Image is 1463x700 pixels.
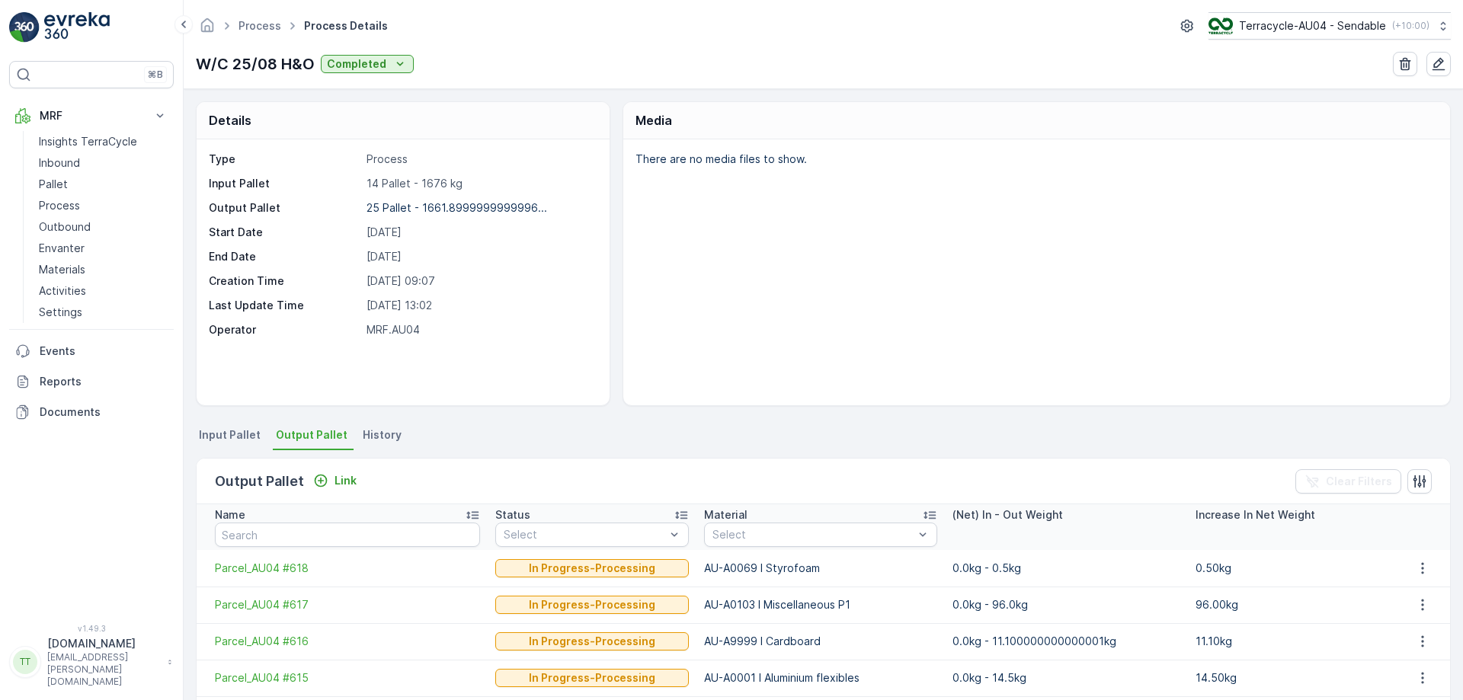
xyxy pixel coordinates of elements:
[33,195,174,216] a: Process
[209,200,360,216] p: Output Pallet
[209,111,251,129] p: Details
[33,280,174,302] a: Activities
[39,262,85,277] p: Materials
[367,273,594,289] p: [DATE] 09:07
[9,624,174,633] span: v 1.49.3
[215,523,480,547] input: Search
[495,669,689,687] button: In Progress-Processing
[33,174,174,195] a: Pallet
[199,23,216,36] a: Homepage
[39,155,80,171] p: Inbound
[1326,474,1392,489] p: Clear Filters
[529,670,655,686] p: In Progress-Processing
[9,101,174,131] button: MRF
[335,473,357,488] p: Link
[276,427,347,443] span: Output Pallet
[495,507,530,523] p: Status
[327,56,386,72] p: Completed
[696,660,946,696] td: AU-A0001 I Aluminium flexibles
[307,471,363,490] button: Link
[33,152,174,174] a: Inbound
[148,69,163,81] p: ⌘B
[1392,20,1429,32] p: ( +10:00 )
[301,18,391,34] span: Process Details
[209,298,360,313] p: Last Update Time
[33,302,174,323] a: Settings
[367,201,547,214] p: 25 Pallet - 1661.8999999999996...
[47,651,160,688] p: [EMAIL_ADDRESS][PERSON_NAME][DOMAIN_NAME]
[696,587,946,623] td: AU-A0103 I Miscellaneous P1
[1188,587,1394,623] td: 96.00kg
[13,650,37,674] div: TT
[952,507,1063,523] p: (Net) In - Out Weight
[9,12,40,43] img: logo
[39,305,82,320] p: Settings
[39,177,68,192] p: Pallet
[495,596,689,614] button: In Progress-Processing
[367,322,594,337] p: MRF.AU04
[215,471,304,492] p: Output Pallet
[945,587,1187,623] td: 0.0kg - 96.0kg
[529,634,655,649] p: In Progress-Processing
[1188,550,1394,587] td: 0.50kg
[635,111,672,129] p: Media
[39,241,85,256] p: Envanter
[696,550,946,587] td: AU-A0069 I Styrofoam
[367,298,594,313] p: [DATE] 13:02
[504,527,665,542] p: Select
[945,550,1187,587] td: 0.0kg - 0.5kg
[209,176,360,191] p: Input Pallet
[9,366,174,397] a: Reports
[495,632,689,650] button: In Progress-Processing
[529,561,655,576] p: In Progress-Processing
[196,53,315,75] p: W/C 25/08 H&O
[39,198,80,213] p: Process
[238,19,281,32] a: Process
[9,397,174,427] a: Documents
[367,152,594,167] p: Process
[712,527,914,542] p: Select
[209,273,360,289] p: Creation Time
[945,623,1187,660] td: 0.0kg - 11.100000000000001kg
[215,507,245,523] p: Name
[209,249,360,264] p: End Date
[215,561,480,576] a: Parcel_AU04 #618
[39,134,137,149] p: Insights TerraCycle
[215,597,480,612] a: Parcel_AU04 #617
[39,283,86,299] p: Activities
[44,12,110,43] img: logo_light-DOdMpM7g.png
[33,131,174,152] a: Insights TerraCycle
[215,670,480,686] a: Parcel_AU04 #615
[47,636,160,651] p: [DOMAIN_NAME]
[40,108,143,123] p: MRF
[1188,660,1394,696] td: 14.50kg
[40,374,168,389] p: Reports
[209,152,360,167] p: Type
[321,55,414,73] button: Completed
[33,238,174,259] a: Envanter
[1239,18,1386,34] p: Terracycle-AU04 - Sendable
[9,336,174,366] a: Events
[1208,12,1451,40] button: Terracycle-AU04 - Sendable(+10:00)
[39,219,91,235] p: Outbound
[367,249,594,264] p: [DATE]
[367,225,594,240] p: [DATE]
[33,216,174,238] a: Outbound
[495,559,689,577] button: In Progress-Processing
[529,597,655,612] p: In Progress-Processing
[40,404,168,420] p: Documents
[33,259,174,280] a: Materials
[696,623,946,660] td: AU-A9999 I Cardboard
[215,634,480,649] a: Parcel_AU04 #616
[704,507,748,523] p: Material
[40,344,168,359] p: Events
[635,152,1434,167] p: There are no media files to show.
[1295,469,1401,494] button: Clear Filters
[1208,18,1233,34] img: terracycle_logo.png
[1188,623,1394,660] td: 11.10kg
[1196,507,1315,523] p: Increase In Net Weight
